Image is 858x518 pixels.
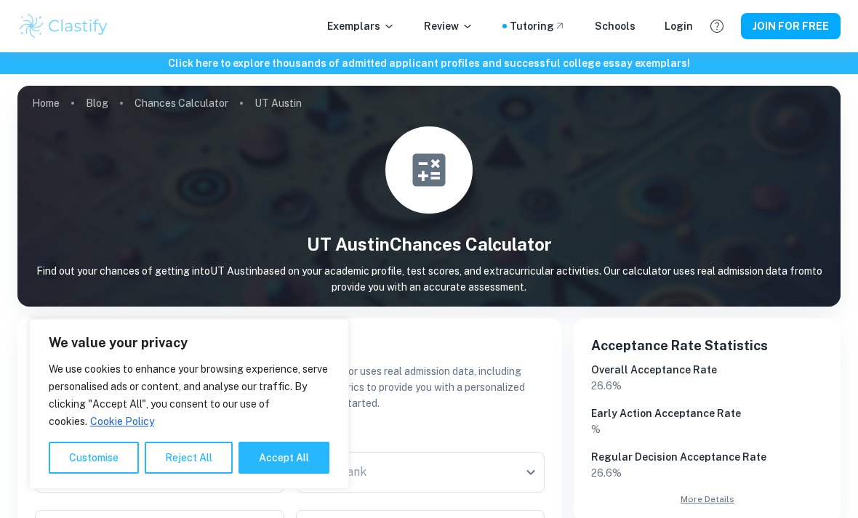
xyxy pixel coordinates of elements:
a: Tutoring [510,18,566,34]
button: Customise [49,442,139,474]
button: Accept All [238,442,329,474]
p: % [591,421,823,437]
p: UT Austin [254,95,302,111]
a: Home [32,93,60,113]
p: 26.6 % [591,465,823,481]
p: Find out your chances of getting into UT Austin based on your academic profile, test scores, and ... [17,263,841,295]
button: JOIN FOR FREE [741,13,841,39]
p: We value your privacy [49,334,329,352]
h1: UT Austin Chances Calculator [17,231,841,257]
p: Review [424,18,473,34]
a: Schools [595,18,636,34]
a: Cookie Policy [89,415,155,428]
a: More Details [591,493,823,506]
h6: Early Action Acceptance Rate [591,405,823,421]
h6: Overall Acceptance Rate [591,362,823,378]
a: Blog [86,93,108,113]
img: Clastify logo [17,12,110,41]
h6: Acceptance Rate Statistics [591,336,823,356]
h6: Click here to explore thousands of admitted applicant profiles and successful college essay exemp... [3,55,855,71]
p: We use cookies to enhance your browsing experience, serve personalised ads or content, and analys... [49,360,329,430]
button: Help and Feedback [705,14,729,39]
a: Chances Calculator [135,93,228,113]
div: We value your privacy [29,319,349,489]
button: Reject All [145,442,233,474]
p: Exemplars [327,18,395,34]
a: Login [665,18,693,34]
h6: Regular Decision Acceptance Rate [591,449,823,465]
p: 26.6 % [591,378,823,394]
